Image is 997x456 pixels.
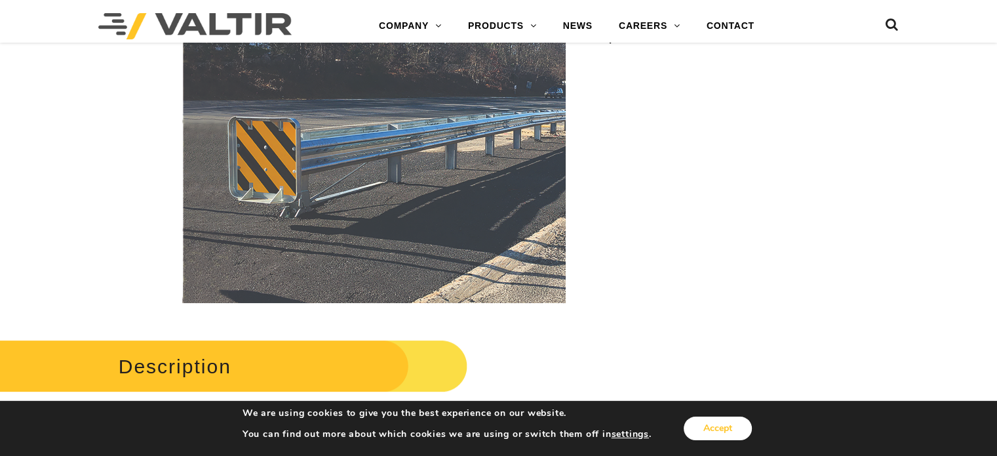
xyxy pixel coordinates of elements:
p: You can find out more about which cookies we are using or switch them off in . [243,428,652,440]
a: NEWS [550,13,606,39]
img: Valtir [98,13,292,39]
a: CONTACT [694,13,768,39]
p: We are using cookies to give you the best experience on our website. [243,407,652,419]
button: Accept [684,417,752,440]
a: CAREERS [606,13,694,39]
a: COMPANY [366,13,455,39]
button: settings [611,428,648,440]
a: PRODUCTS [455,13,550,39]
